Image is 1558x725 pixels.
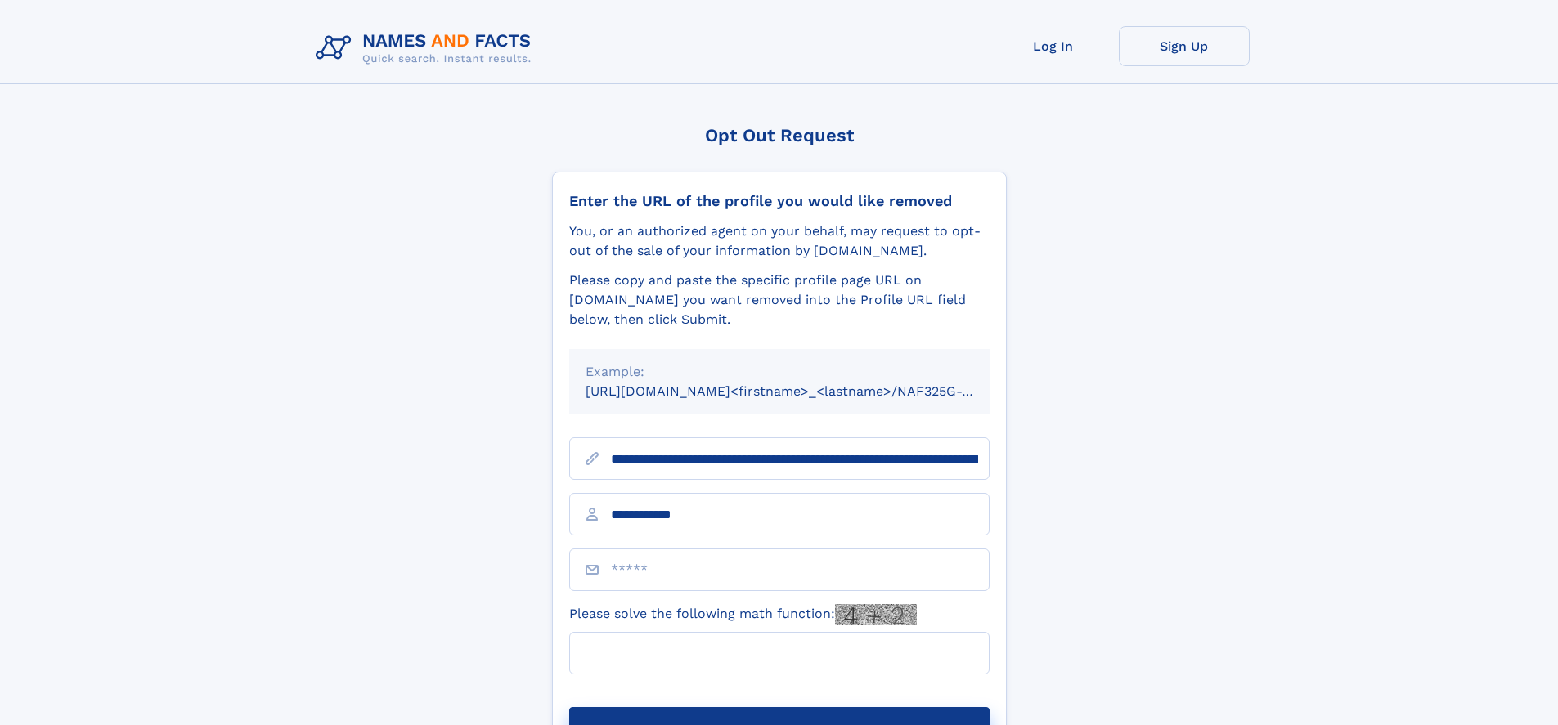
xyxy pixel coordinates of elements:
div: Opt Out Request [552,125,1007,145]
div: You, or an authorized agent on your behalf, may request to opt-out of the sale of your informatio... [569,222,990,261]
small: [URL][DOMAIN_NAME]<firstname>_<lastname>/NAF325G-xxxxxxxx [586,383,1021,399]
div: Example: [586,362,973,382]
img: Logo Names and Facts [309,26,545,70]
a: Log In [988,26,1119,66]
div: Please copy and paste the specific profile page URL on [DOMAIN_NAME] you want removed into the Pr... [569,271,990,329]
label: Please solve the following math function: [569,604,917,625]
a: Sign Up [1119,26,1250,66]
div: Enter the URL of the profile you would like removed [569,192,990,210]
